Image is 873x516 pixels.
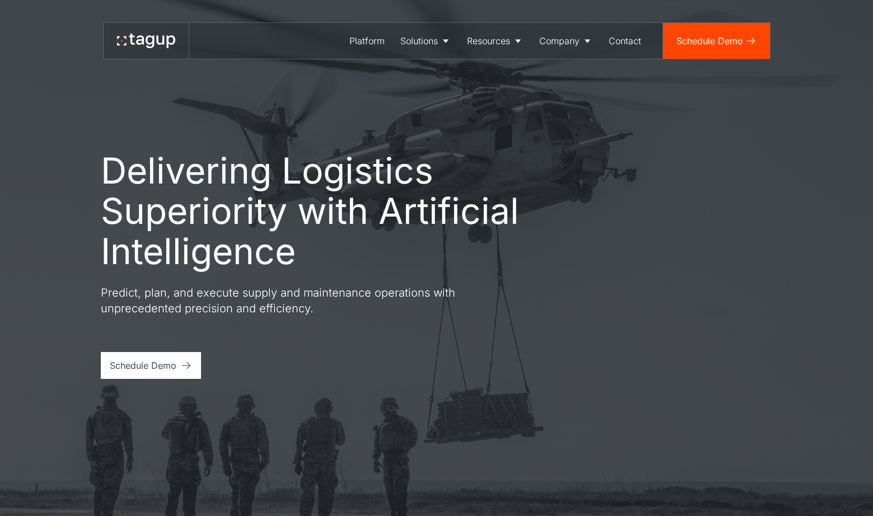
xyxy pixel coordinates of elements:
p: Predict, plan, and execute supply and maintenance operations with unprecedented precision and eff... [101,285,504,316]
div: Platform [349,34,385,48]
a: Company [531,23,601,59]
div: Schedule Demo [676,34,743,48]
a: Platform [342,23,393,59]
div: Contact [609,34,641,48]
div: Company [539,34,580,48]
a: Resources [459,23,531,59]
a: Schedule Demo [663,23,770,59]
div: Solutions [400,34,438,48]
h1: Delivering Logistics Superiority with Artificial Intelligence [101,151,571,271]
a: Contact [601,23,649,59]
div: Resources [467,34,510,48]
a: Solutions [393,23,459,59]
div: Schedule Demo [110,359,176,372]
a: Schedule Demo [101,352,201,379]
